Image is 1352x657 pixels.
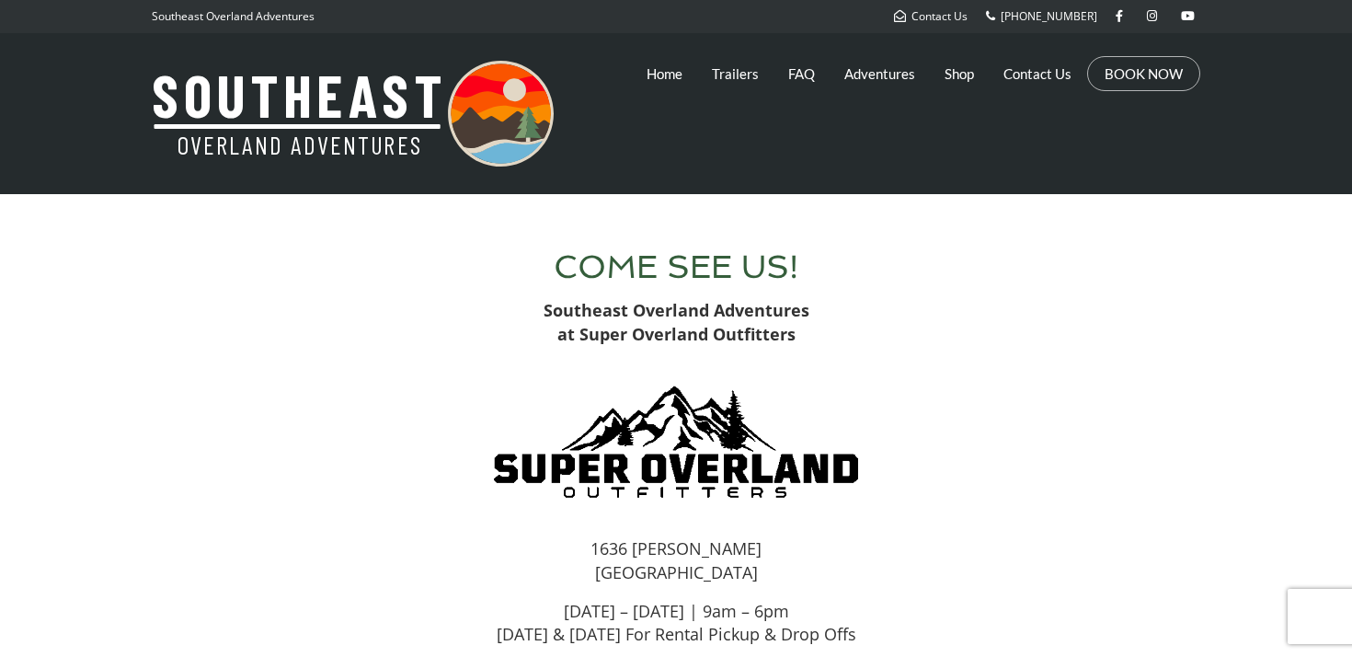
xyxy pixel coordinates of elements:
[647,51,682,97] a: Home
[1003,51,1071,97] a: Contact Us
[986,8,1097,24] a: [PHONE_NUMBER]
[1001,8,1097,24] span: [PHONE_NUMBER]
[945,51,974,97] a: Shop
[152,5,315,29] p: Southeast Overland Adventures
[712,51,759,97] a: Trailers
[894,8,968,24] a: Contact Us
[189,600,1163,647] p: [DATE] – [DATE] | 9am – 6pm [DATE] & [DATE] For Rental Pickup & Drop Offs
[557,323,796,345] strong: at Super Overland Outfitters
[544,299,809,321] strong: Southeast Overland Adventures
[844,51,915,97] a: Adventures
[1105,64,1183,83] a: BOOK NOW
[554,248,798,285] span: COME SEE US!
[911,8,968,24] span: Contact Us
[152,61,554,167] img: Southeast Overland Adventures
[189,537,1163,584] p: 1636 [PERSON_NAME] [GEOGRAPHIC_DATA]
[492,384,860,501] img: super-overland-outfitters-logo
[788,51,815,97] a: FAQ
